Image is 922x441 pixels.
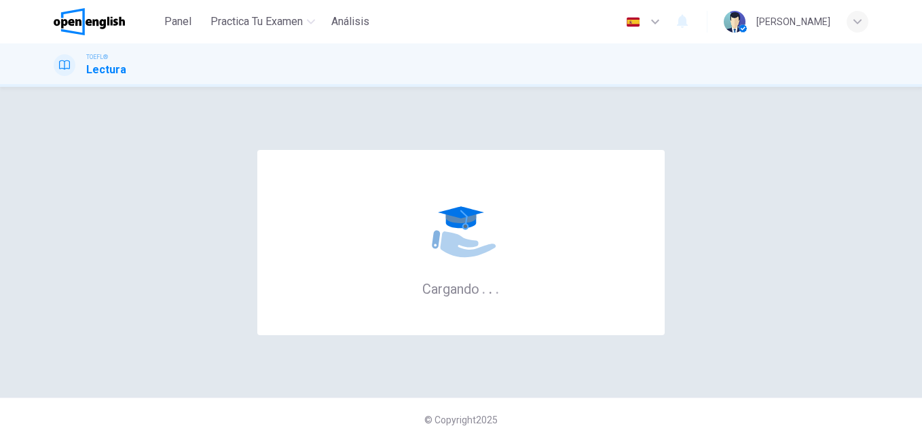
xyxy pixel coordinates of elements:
[86,52,108,62] span: TOEFL®
[54,8,156,35] a: OpenEnglish logo
[488,276,493,299] h6: .
[422,280,500,297] h6: Cargando
[205,9,320,34] button: Practica tu examen
[331,14,369,30] span: Análisis
[756,14,830,30] div: [PERSON_NAME]
[424,415,498,425] span: © Copyright 2025
[481,276,486,299] h6: .
[54,8,125,35] img: OpenEnglish logo
[86,62,126,78] h1: Lectura
[156,9,200,34] button: Panel
[326,9,375,34] button: Análisis
[164,14,191,30] span: Panel
[625,17,642,27] img: es
[210,14,303,30] span: Practica tu examen
[495,276,500,299] h6: .
[724,11,745,33] img: Profile picture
